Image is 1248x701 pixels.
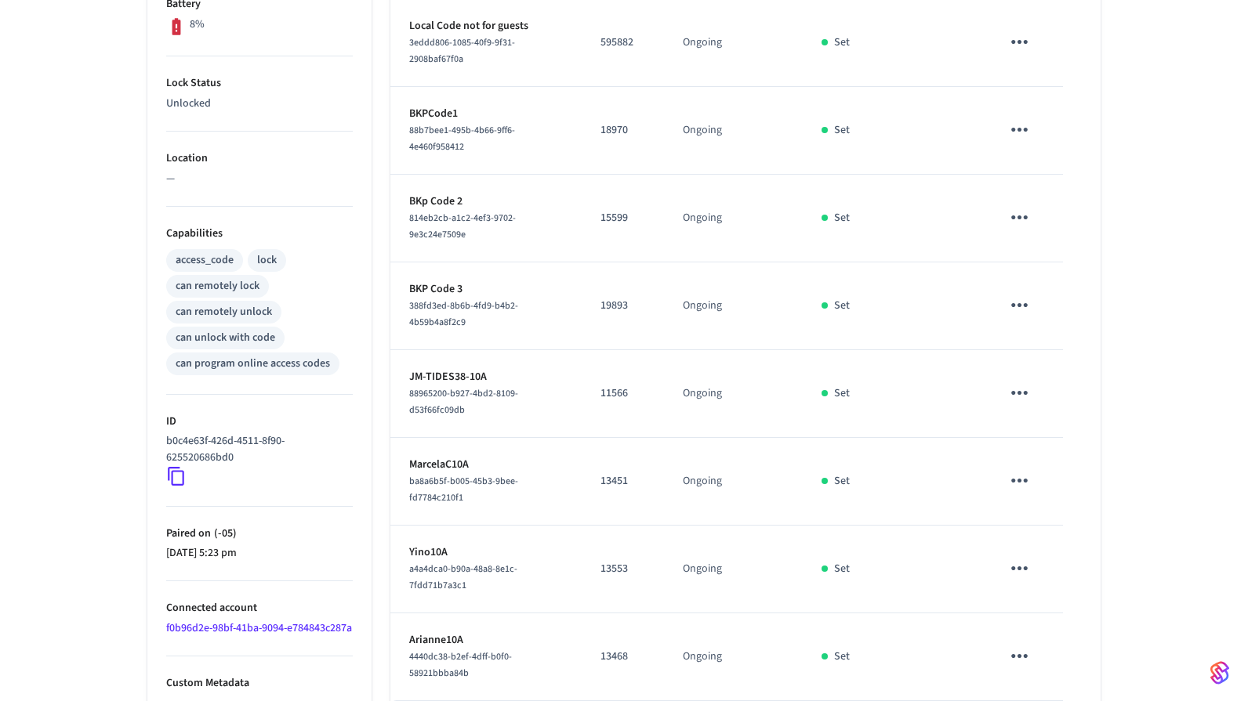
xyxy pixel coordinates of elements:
[600,385,645,402] p: 11566
[834,649,850,665] p: Set
[664,526,803,613] td: Ongoing
[600,122,645,139] p: 18970
[409,544,563,561] p: Yino10A
[176,356,330,372] div: can program online access codes
[257,252,277,269] div: lock
[600,649,645,665] p: 13468
[166,171,353,187] p: —
[664,175,803,262] td: Ongoing
[409,18,563,34] p: Local Code not for guests
[600,561,645,577] p: 13553
[664,613,803,701] td: Ongoing
[166,600,353,616] p: Connected account
[409,36,515,66] span: 3eddd806-1085-40f9-9f31-2908baf67f0a
[409,299,518,329] span: 388fd3ed-8b6b-4fd9-b4b2-4b59b4a8f2c9
[166,526,353,542] p: Paired on
[166,226,353,242] p: Capabilities
[166,620,352,636] a: f0b96d2e-98bf-41ba-9094-e784843c287a
[834,298,850,314] p: Set
[834,34,850,51] p: Set
[409,632,563,649] p: Arianne10A
[664,438,803,526] td: Ongoing
[409,106,563,122] p: BKPCode1
[409,211,516,241] span: 814eb2cb-a1c2-4ef3-9702-9e3c24e7509e
[409,650,512,680] span: 4440dc38-b2ef-4dff-b0f0-58921bbba84b
[834,561,850,577] p: Set
[409,475,518,504] span: ba8a6b5f-b005-45b3-9bee-fd7784c210f1
[176,304,272,320] div: can remotely unlock
[664,87,803,175] td: Ongoing
[834,385,850,402] p: Set
[409,457,563,473] p: MarcelaC10A
[409,387,518,417] span: 88965200-b927-4bd2-8109-d53f66fc09db
[166,675,353,692] p: Custom Metadata
[834,122,850,139] p: Set
[409,369,563,385] p: JM-TIDES38-10A
[600,210,645,226] p: 15599
[664,262,803,350] td: Ongoing
[600,473,645,490] p: 13451
[166,75,353,92] p: Lock Status
[166,414,353,430] p: ID
[664,350,803,438] td: Ongoing
[176,330,275,346] div: can unlock with code
[834,210,850,226] p: Set
[176,252,234,269] div: access_code
[409,562,517,592] span: a4a4dca0-b90a-48a8-8e1c-7fdd71b7a3c1
[166,545,353,562] p: [DATE] 5:23 pm
[600,298,645,314] p: 19893
[211,526,237,541] span: ( -05 )
[166,433,346,466] p: b0c4e63f-426d-4511-8f90-625520686bd0
[176,278,259,294] div: can remotely lock
[409,124,515,154] span: 88b7bee1-495b-4b66-9ff6-4e460f958412
[409,281,563,298] p: BKP Code 3
[166,96,353,112] p: Unlocked
[166,150,353,167] p: Location
[1210,660,1229,685] img: SeamLogoGradient.69752ec5.svg
[834,473,850,490] p: Set
[600,34,645,51] p: 595882
[190,16,205,33] p: 8%
[409,193,563,210] p: BKp Code 2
